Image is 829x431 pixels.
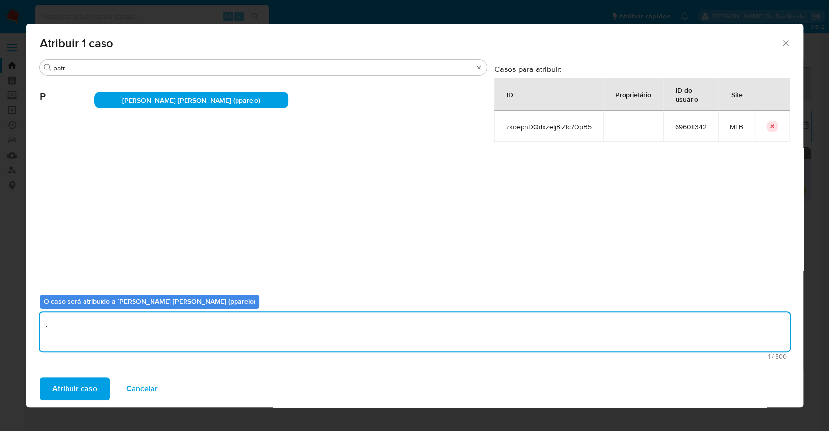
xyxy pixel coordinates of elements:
[126,378,158,399] span: Cancelar
[664,78,718,110] div: ID do usuário
[720,83,754,106] div: Site
[604,83,663,106] div: Proprietário
[40,76,94,103] span: P
[506,122,592,131] span: zkoepnDQdxzeIjBiZIc7QpB5
[781,38,790,47] button: Fechar a janela
[730,122,743,131] span: MLB
[44,296,255,306] b: O caso será atribuído a [PERSON_NAME] [PERSON_NAME] (pparelo)
[494,64,790,74] h3: Casos para atribuir:
[26,24,803,407] div: assign-modal
[53,64,473,72] input: Analista de pesquisa
[766,121,778,132] button: icon-button
[52,378,97,399] span: Atribuir caso
[40,37,781,49] span: Atribuir 1 caso
[114,377,170,400] button: Cancelar
[43,353,787,360] span: Máximo 500 caracteres
[40,312,790,351] textarea: .
[44,64,51,71] button: Buscar
[675,122,707,131] span: 69608342
[94,92,288,108] div: [PERSON_NAME] [PERSON_NAME] (pparelo)
[495,83,525,106] div: ID
[475,64,483,71] button: Borrar
[122,95,260,105] span: [PERSON_NAME] [PERSON_NAME] (pparelo)
[40,377,110,400] button: Atribuir caso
